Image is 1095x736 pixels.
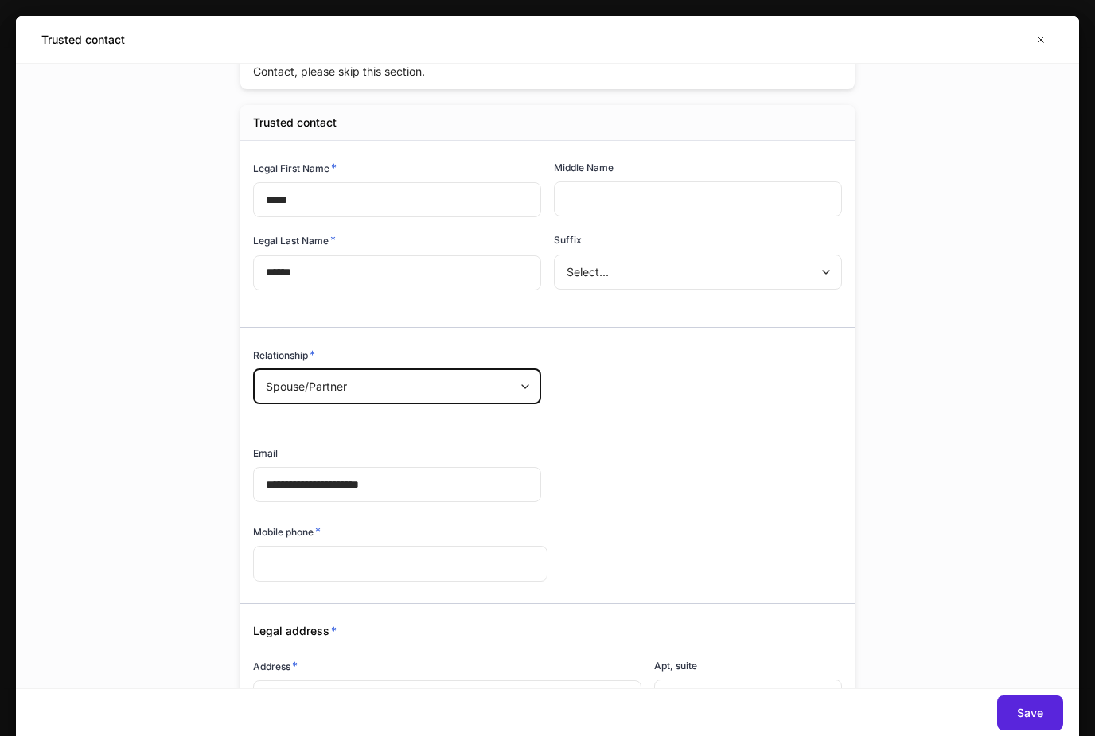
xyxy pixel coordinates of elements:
div: Select... [554,255,841,290]
button: Save [997,695,1063,730]
h6: Address [253,658,298,674]
div: Legal address [240,604,842,639]
h5: Trusted contact [253,115,337,130]
h6: Mobile phone [253,524,321,539]
h6: Suffix [554,232,582,247]
h6: Relationship [253,347,315,363]
h5: Trusted contact [41,32,125,48]
h6: Email [253,446,278,461]
h6: Legal Last Name [253,232,336,248]
h6: Legal First Name [253,160,337,176]
h6: Middle Name [554,160,614,175]
h6: Apt, suite [654,658,697,673]
div: Save [1017,705,1043,721]
div: Spouse/Partner [253,369,540,404]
